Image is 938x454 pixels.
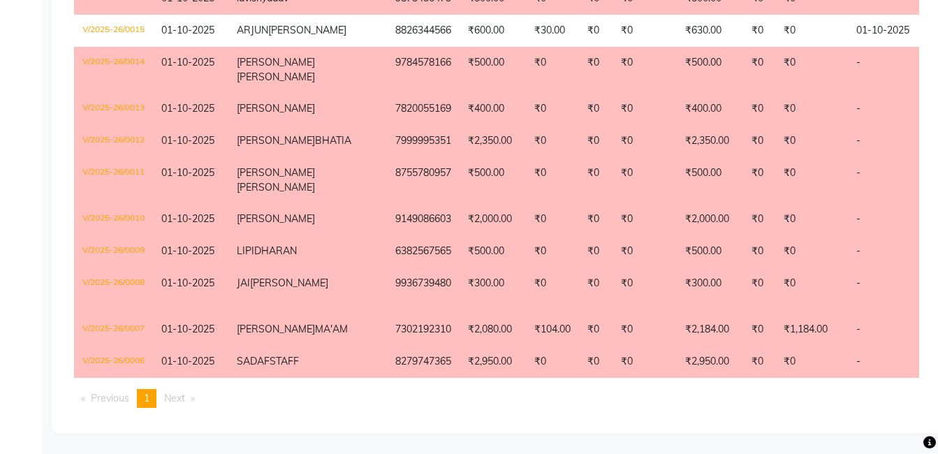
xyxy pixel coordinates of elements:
[775,268,848,314] td: ₹0
[74,235,153,268] td: V/2025-26/0009
[775,157,848,203] td: ₹0
[74,314,153,346] td: V/2025-26/0007
[775,314,848,346] td: ₹1,184.00
[677,346,743,378] td: ₹2,950.00
[743,346,775,378] td: ₹0
[775,346,848,378] td: ₹0
[387,346,460,378] td: 8279747365
[613,268,677,314] td: ₹0
[74,125,153,157] td: V/2025-26/0012
[460,203,526,235] td: ₹2,000.00
[460,93,526,125] td: ₹400.00
[270,355,299,367] span: STAFF
[161,102,214,115] span: 01-10-2025
[74,389,919,408] nav: Pagination
[237,134,315,147] span: [PERSON_NAME]
[387,93,460,125] td: 7820055169
[460,235,526,268] td: ₹500.00
[237,355,270,367] span: SADAF
[460,157,526,203] td: ₹500.00
[677,314,743,346] td: ₹2,184.00
[161,56,214,68] span: 01-10-2025
[743,268,775,314] td: ₹0
[775,203,848,235] td: ₹0
[677,203,743,235] td: ₹2,000.00
[315,323,348,335] span: MA'AM
[613,346,677,378] td: ₹0
[579,125,613,157] td: ₹0
[387,47,460,93] td: 9784578166
[677,125,743,157] td: ₹2,350.00
[613,93,677,125] td: ₹0
[460,15,526,47] td: ₹600.00
[74,47,153,93] td: V/2025-26/0014
[161,166,214,179] span: 01-10-2025
[677,157,743,203] td: ₹500.00
[775,15,848,47] td: ₹0
[387,157,460,203] td: 8755780957
[526,157,579,203] td: ₹0
[250,277,328,289] span: [PERSON_NAME]
[161,244,214,257] span: 01-10-2025
[387,15,460,47] td: 8826344566
[613,235,677,268] td: ₹0
[387,203,460,235] td: 9149086603
[161,277,214,289] span: 01-10-2025
[460,314,526,346] td: ₹2,080.00
[613,15,677,47] td: ₹0
[743,125,775,157] td: ₹0
[526,235,579,268] td: ₹0
[237,277,250,289] span: JAI
[775,235,848,268] td: ₹0
[613,203,677,235] td: ₹0
[460,268,526,314] td: ₹300.00
[743,203,775,235] td: ₹0
[74,268,153,314] td: V/2025-26/0008
[613,47,677,93] td: ₹0
[237,181,315,193] span: [PERSON_NAME]
[237,323,315,335] span: [PERSON_NAME]
[677,15,743,47] td: ₹630.00
[743,93,775,125] td: ₹0
[579,346,613,378] td: ₹0
[460,47,526,93] td: ₹500.00
[743,15,775,47] td: ₹0
[161,134,214,147] span: 01-10-2025
[91,392,129,404] span: Previous
[74,15,153,47] td: V/2025-26/0015
[74,93,153,125] td: V/2025-26/0013
[237,166,315,179] span: [PERSON_NAME]
[579,93,613,125] td: ₹0
[579,268,613,314] td: ₹0
[526,93,579,125] td: ₹0
[677,268,743,314] td: ₹300.00
[237,212,315,225] span: [PERSON_NAME]
[161,323,214,335] span: 01-10-2025
[677,47,743,93] td: ₹500.00
[161,212,214,225] span: 01-10-2025
[526,268,579,314] td: ₹0
[775,93,848,125] td: ₹0
[460,125,526,157] td: ₹2,350.00
[526,203,579,235] td: ₹0
[613,314,677,346] td: ₹0
[526,125,579,157] td: ₹0
[161,355,214,367] span: 01-10-2025
[237,56,315,68] span: [PERSON_NAME]
[526,47,579,93] td: ₹0
[387,125,460,157] td: 7999995351
[74,346,153,378] td: V/2025-26/0006
[144,392,149,404] span: 1
[613,157,677,203] td: ₹0
[579,47,613,93] td: ₹0
[460,346,526,378] td: ₹2,950.00
[237,24,268,36] span: ARJUN
[526,15,579,47] td: ₹30.00
[579,203,613,235] td: ₹0
[579,15,613,47] td: ₹0
[526,346,579,378] td: ₹0
[613,125,677,157] td: ₹0
[237,102,315,115] span: [PERSON_NAME]
[237,244,297,257] span: LIPIDHARAN
[268,24,346,36] span: [PERSON_NAME]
